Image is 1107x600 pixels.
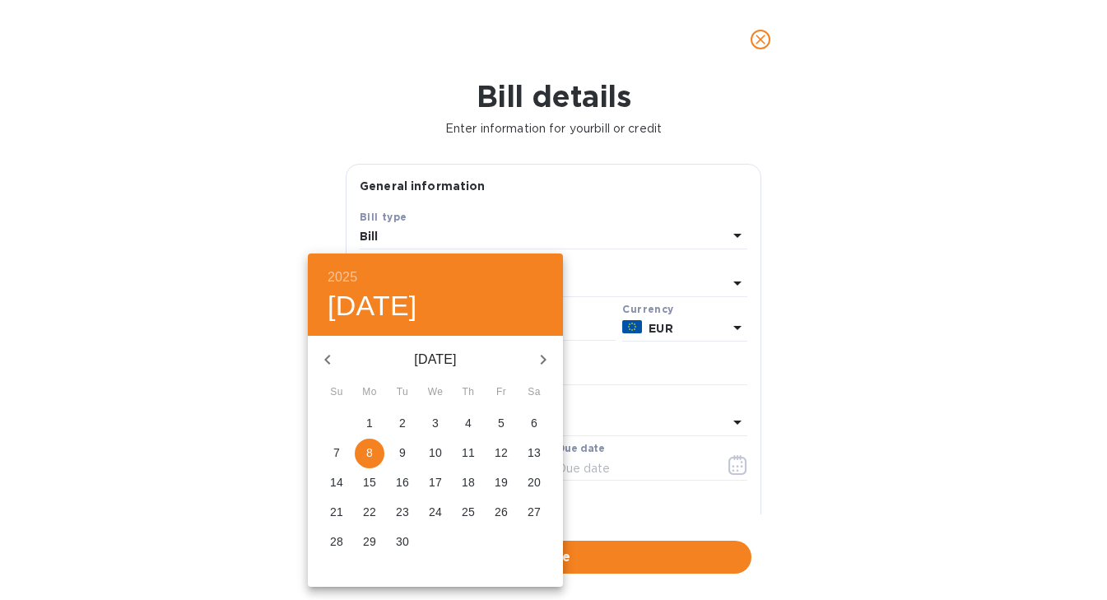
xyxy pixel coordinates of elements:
button: 18 [453,468,483,498]
button: 14 [322,468,351,498]
button: 11 [453,439,483,468]
button: 15 [355,468,384,498]
button: 3 [421,409,450,439]
p: 24 [429,504,442,520]
p: 5 [498,415,505,431]
span: We [421,384,450,401]
button: 24 [421,498,450,528]
p: 20 [528,474,541,491]
p: 2 [399,415,406,431]
p: 3 [432,415,439,431]
p: 9 [399,444,406,461]
p: 21 [330,504,343,520]
span: Fr [486,384,516,401]
button: 20 [519,468,549,498]
button: 13 [519,439,549,468]
p: 13 [528,444,541,461]
p: 23 [396,504,409,520]
p: 8 [366,444,373,461]
p: 10 [429,444,442,461]
button: 21 [322,498,351,528]
p: [DATE] [347,350,523,370]
p: 25 [462,504,475,520]
p: 4 [465,415,472,431]
p: 27 [528,504,541,520]
button: 4 [453,409,483,439]
button: 2025 [328,266,357,289]
button: 8 [355,439,384,468]
button: 5 [486,409,516,439]
p: 6 [531,415,537,431]
p: 14 [330,474,343,491]
button: 28 [322,528,351,557]
button: [DATE] [328,289,417,323]
p: 1 [366,415,373,431]
p: 18 [462,474,475,491]
button: 10 [421,439,450,468]
button: 2 [388,409,417,439]
p: 7 [333,444,340,461]
p: 19 [495,474,508,491]
button: 1 [355,409,384,439]
p: 15 [363,474,376,491]
span: Su [322,384,351,401]
button: 7 [322,439,351,468]
button: 25 [453,498,483,528]
p: 11 [462,444,475,461]
p: 16 [396,474,409,491]
p: 17 [429,474,442,491]
span: Tu [388,384,417,401]
p: 29 [363,533,376,550]
span: Sa [519,384,549,401]
button: 12 [486,439,516,468]
p: 12 [495,444,508,461]
button: 29 [355,528,384,557]
button: 17 [421,468,450,498]
p: 28 [330,533,343,550]
button: 30 [388,528,417,557]
span: Th [453,384,483,401]
button: 27 [519,498,549,528]
button: 22 [355,498,384,528]
button: 6 [519,409,549,439]
button: 26 [486,498,516,528]
button: 16 [388,468,417,498]
button: 23 [388,498,417,528]
p: 22 [363,504,376,520]
p: 30 [396,533,409,550]
button: 19 [486,468,516,498]
span: Mo [355,384,384,401]
button: 9 [388,439,417,468]
p: 26 [495,504,508,520]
